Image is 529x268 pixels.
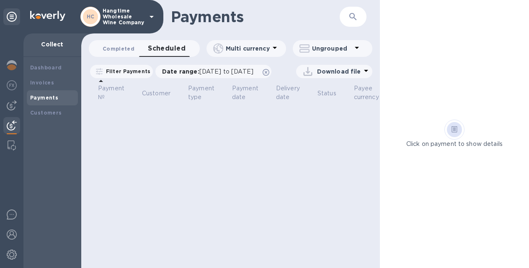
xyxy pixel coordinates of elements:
[199,68,253,75] span: [DATE] to [DATE]
[276,84,311,102] span: Delivery date
[3,8,20,25] div: Unpin categories
[406,140,503,148] p: Click on payment to show details
[30,110,62,116] b: Customers
[188,84,225,102] span: Payment type
[103,68,150,75] p: Filter Payments
[142,89,181,98] span: Customer
[188,84,214,102] p: Payment type
[155,65,271,78] div: Date range:[DATE] to [DATE]
[87,13,95,20] b: HC
[98,84,124,102] p: Payment №
[354,84,390,102] span: Payee currency
[142,89,170,98] p: Customer
[232,84,269,102] span: Payment date
[103,8,145,26] p: Hangtime Wholesale Wine Company
[317,89,336,98] p: Status
[103,44,134,53] span: Completed
[171,8,340,26] h1: Payments
[226,44,270,53] p: Multi currency
[30,64,62,71] b: Dashboard
[7,80,17,90] img: Foreign exchange
[232,84,258,102] p: Payment date
[317,89,347,98] span: Status
[354,84,379,102] p: Payee currency
[317,67,361,76] p: Download file
[30,79,54,86] b: Invoices
[162,67,258,76] p: Date range :
[148,43,186,54] span: Scheduled
[30,40,75,48] p: Collect
[276,84,300,102] p: Delivery date
[30,94,58,101] b: Payments
[98,84,135,102] span: Payment №
[312,44,352,53] p: Ungrouped
[30,11,65,21] img: Logo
